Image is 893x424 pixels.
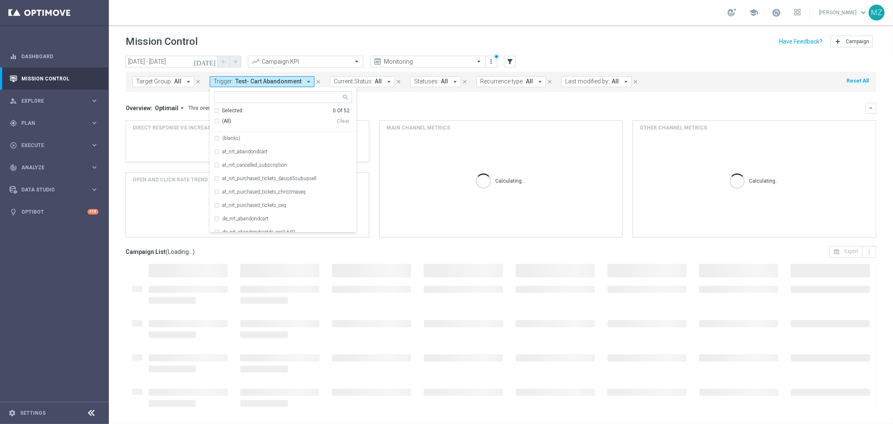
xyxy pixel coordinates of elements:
[779,39,822,44] input: Have Feedback?
[334,78,373,85] span: Current Status:
[504,56,516,67] button: filter_alt
[136,78,172,85] span: Target Group:
[155,104,178,112] span: Optimail
[126,248,195,256] h3: Campaign List
[9,53,99,60] div: equalizer Dashboard
[9,98,99,104] button: person_search Explore keyboard_arrow_right
[612,78,619,85] span: All
[214,145,352,158] div: at_nrt_abandondcart
[330,76,395,87] button: Current Status: All arrow_drop_down
[10,208,17,216] i: lightbulb
[314,77,322,86] button: close
[214,158,352,172] div: at_nrt_cancelled_subscription
[462,79,468,85] i: close
[869,5,885,21] div: MZ
[10,119,90,127] div: Plan
[10,142,90,149] div: Execute
[561,76,632,87] button: Last modified by: All arrow_drop_down
[441,78,448,85] span: All
[126,56,218,67] input: Select date range
[494,54,499,59] div: There are unsaved changes
[396,79,401,85] i: close
[20,411,46,416] a: Settings
[476,76,546,87] button: Recurrence type: All arrow_drop_down
[133,124,268,132] span: Direct Response VS Increase In Deposit Amount
[488,58,495,65] i: more_vert
[10,53,17,60] i: equalizer
[487,57,496,67] button: more_vert
[214,212,352,225] div: de_nrt_abandondcart
[235,78,301,85] span: Test- Cart Abandonment
[9,164,99,171] div: track_changes Analyze keyboard_arrow_right
[222,149,268,154] label: at_nrt_abandondcart
[168,248,193,256] span: Loading...
[831,36,873,47] button: add Campaign
[214,185,352,199] div: at_nrt_purchased_tickets_christmaseg
[865,103,876,114] button: keyboard_arrow_down
[859,8,868,17] span: keyboard_arrow_down
[188,104,333,112] div: This overview shows data of campaigns executed via Optimail
[305,78,312,85] i: arrow_drop_down
[10,45,98,67] div: Dashboard
[126,36,198,48] h1: Mission Control
[222,189,306,194] label: at_nrt_purchased_tickets_christmaseg
[640,124,707,132] h4: Other channel metrics
[315,79,321,85] i: close
[222,203,286,208] label: at_nrt_purchased_tickets_seg
[834,38,841,45] i: add
[90,186,98,194] i: keyboard_arrow_right
[495,176,525,184] p: Calculating...
[9,75,99,82] button: Mission Control
[846,39,869,44] span: Campaign
[461,77,468,86] button: close
[386,124,450,132] h4: Main channel metrics
[222,176,317,181] label: at_nrt_purchased_tickets_6aus45subupsell
[193,248,195,256] span: )
[480,78,524,85] span: Recurrence type:
[90,163,98,171] i: keyboard_arrow_right
[90,97,98,105] i: keyboard_arrow_right
[9,209,99,215] button: lightbulb Optibot +10
[21,45,98,67] a: Dashboard
[546,77,553,86] button: close
[222,118,231,125] span: (All)
[222,107,242,114] div: Selected
[547,79,553,85] i: close
[506,58,514,65] i: filter_alt
[214,225,352,239] div: de_nrt_abandondcartde_exclL649
[10,164,90,171] div: Analyze
[21,121,90,126] span: Plan
[373,57,382,66] i: preview
[451,78,459,85] i: arrow_drop_down
[536,78,544,85] i: arrow_drop_down
[214,172,352,185] div: at_nrt_purchased_tickets_6aus45subupsell
[10,97,90,105] div: Explore
[410,76,461,87] button: Statuses: All arrow_drop_down
[10,164,17,171] i: track_changes
[818,6,869,19] a: [PERSON_NAME]keyboard_arrow_down
[251,57,260,66] i: trending_up
[829,248,876,255] multiple-options-button: Export to CSV
[214,132,352,145] div: (blanks)
[829,246,862,258] button: open_in_browser Export
[210,107,356,233] ng-dropdown-panel: Options list
[166,248,168,256] span: (
[10,201,98,223] div: Optibot
[370,56,486,67] ng-select: Monitoring
[9,142,99,149] button: play_circle_outline Execute keyboard_arrow_right
[222,136,240,141] label: (blanks)
[395,77,402,86] button: close
[868,105,874,111] i: keyboard_arrow_down
[21,165,90,170] span: Analyze
[632,77,639,86] button: close
[9,120,99,127] div: gps_fixed Plan keyboard_arrow_right
[194,77,202,86] button: close
[21,201,87,223] a: Optibot
[193,56,218,68] button: [DATE]
[9,186,99,193] div: Data Studio keyboard_arrow_right
[248,56,363,67] ng-select: Campaign KPI
[749,176,779,184] p: Calculating...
